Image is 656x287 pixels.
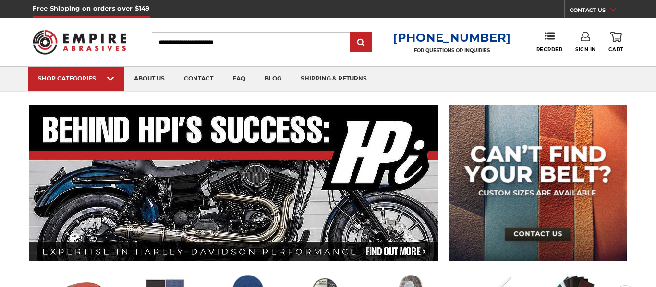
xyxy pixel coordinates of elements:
span: Reorder [536,46,563,53]
a: blog [255,67,291,91]
p: FOR QUESTIONS OR INQUIRIES [393,47,511,54]
img: Banner for an interview featuring Horsepower Inc who makes Harley performance upgrades featured o... [29,105,439,261]
a: contact [174,67,223,91]
a: faq [223,67,255,91]
img: Empire Abrasives [33,24,126,60]
img: promo banner for custom belts. [449,105,627,261]
a: CONTACT US [570,5,623,18]
div: SHOP CATEGORIES [38,75,115,82]
a: about us [124,67,174,91]
a: shipping & returns [291,67,377,91]
span: Cart [608,46,623,53]
a: Reorder [536,32,563,52]
input: Submit [352,33,371,52]
a: Cart [608,32,623,53]
a: [PHONE_NUMBER] [393,31,511,45]
span: Sign In [575,46,596,53]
